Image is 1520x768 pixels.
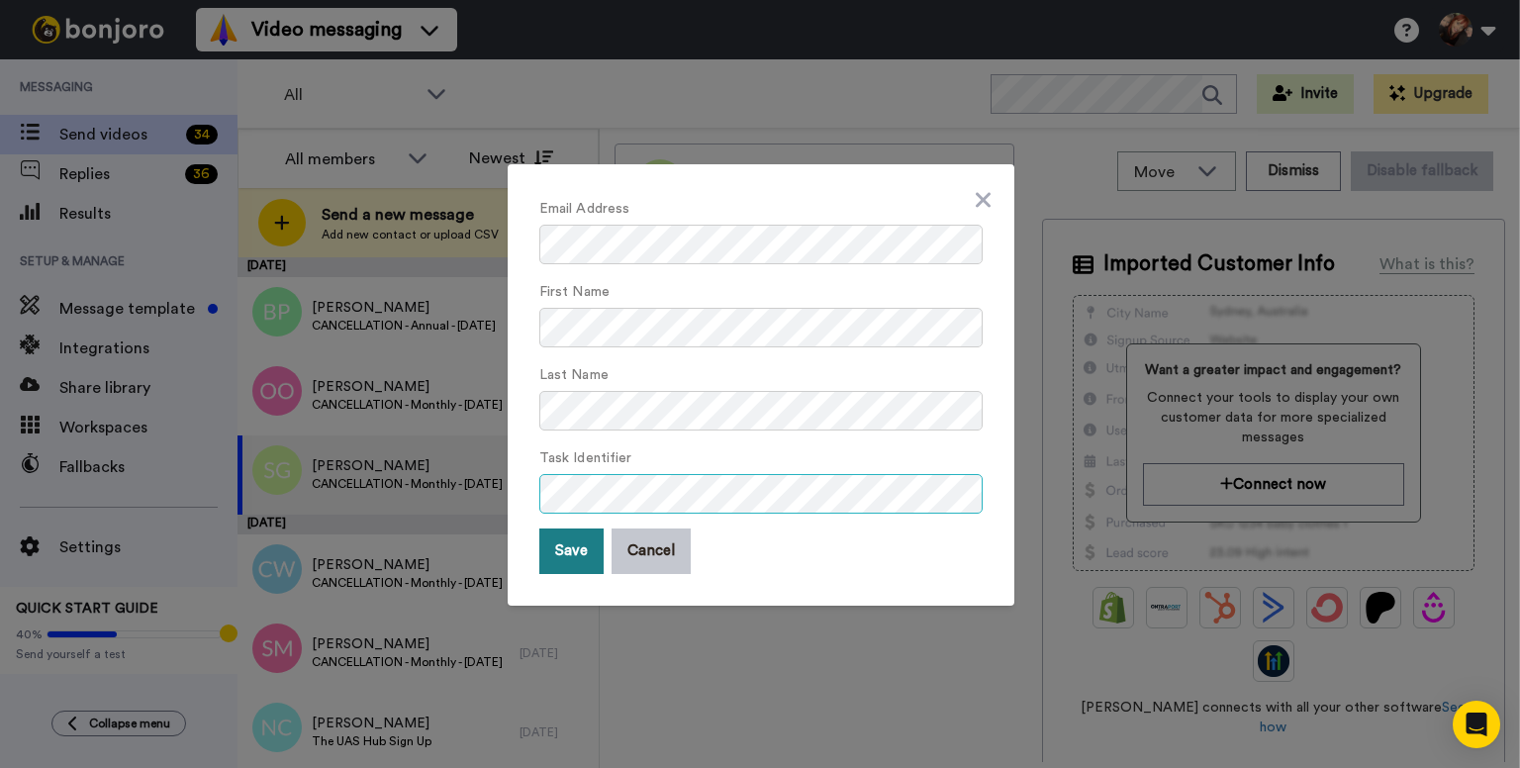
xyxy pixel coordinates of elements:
[539,365,609,386] label: Last Name
[539,199,629,220] label: Email Address
[539,282,610,303] label: First Name
[539,448,631,469] label: Task Identifier
[1453,701,1500,748] div: Open Intercom Messenger
[612,528,691,574] button: Cancel
[539,528,604,574] button: Save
